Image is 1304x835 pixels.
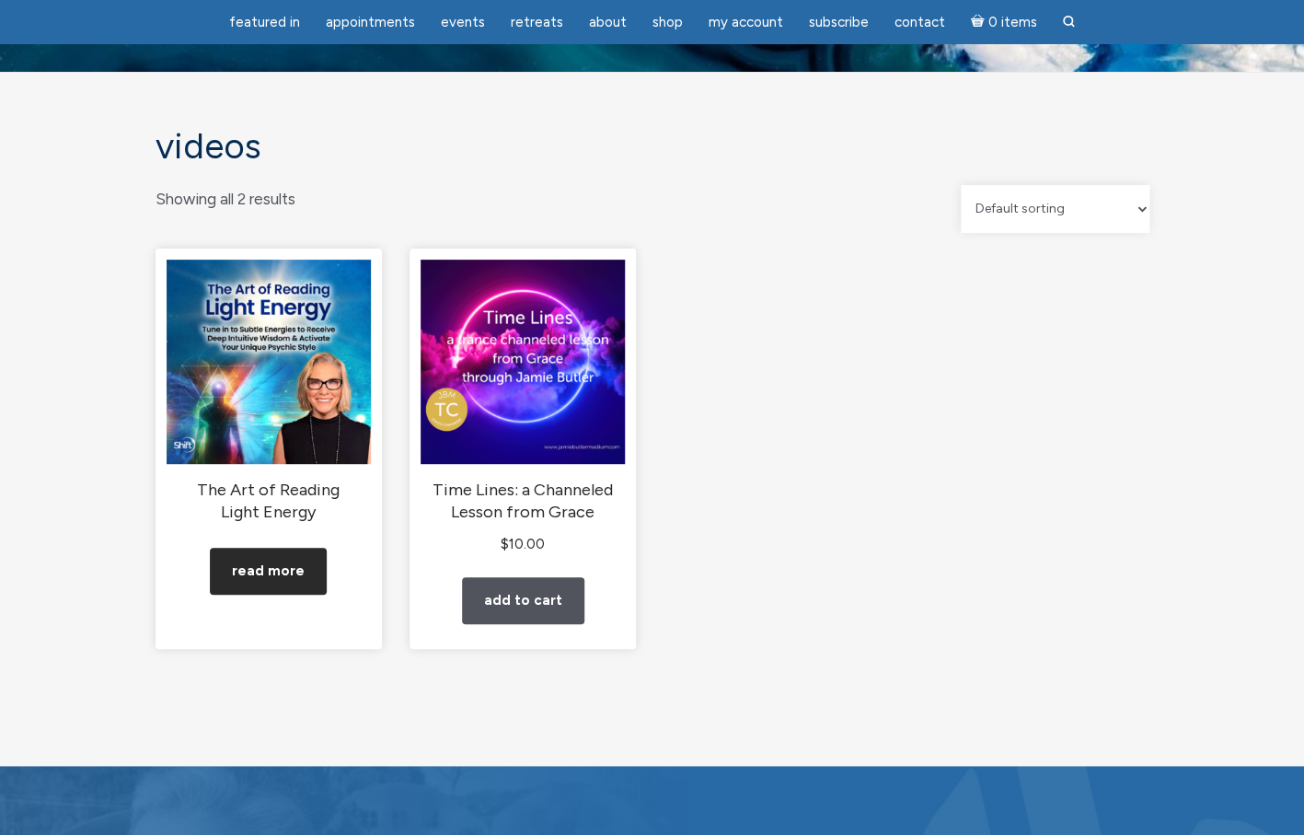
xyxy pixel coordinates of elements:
span: Retreats [511,14,563,30]
a: Contact [883,5,956,41]
img: The Art of Reading Light Energy [167,260,371,464]
span: 0 items [987,16,1036,29]
select: Shop order [961,185,1149,233]
span: featured in [229,14,300,30]
span: About [589,14,627,30]
span: $ [501,536,509,552]
a: Shop [641,5,694,41]
a: My Account [698,5,794,41]
a: Add to cart: “Time Lines: a Channeled Lesson from Grace” [462,577,584,624]
a: About [578,5,638,41]
h1: Videos [156,127,1149,167]
h2: The Art of Reading Light Energy [167,480,371,523]
bdi: 10.00 [501,536,545,552]
span: Appointments [326,14,415,30]
a: Read more about “The Art of Reading Light Energy” [210,548,327,595]
a: The Art of Reading Light Energy [167,260,371,523]
img: Time Lines: a Channeled Lesson from Grace [421,260,625,464]
a: Cart0 items [960,3,1048,41]
a: Retreats [500,5,574,41]
i: Cart [971,14,988,30]
span: My Account [709,14,783,30]
p: Showing all 2 results [156,185,295,214]
a: featured in [218,5,311,41]
span: Shop [652,14,683,30]
span: Subscribe [809,14,869,30]
span: Events [441,14,485,30]
a: Appointments [315,5,426,41]
a: Events [430,5,496,41]
a: Subscribe [798,5,880,41]
span: Contact [894,14,945,30]
a: Time Lines: a Channeled Lesson from Grace $10.00 [421,260,625,556]
h2: Time Lines: a Channeled Lesson from Grace [421,480,625,523]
